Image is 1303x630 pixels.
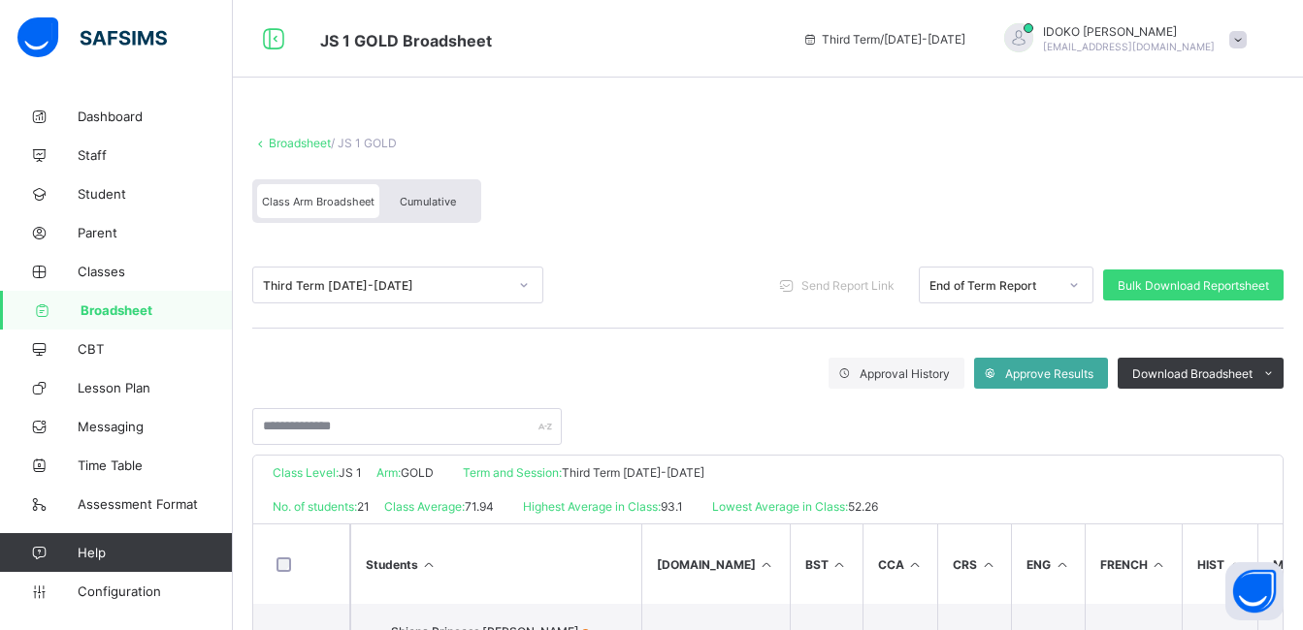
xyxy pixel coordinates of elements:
img: safsims [17,17,167,58]
span: Parent [78,225,233,240]
span: 93.1 [661,499,683,514]
span: Time Table [78,457,233,473]
th: CCA [863,524,938,604]
i: Sort in Ascending Order [831,557,848,572]
span: Configuration [78,583,232,599]
span: 71.94 [465,499,494,514]
span: Class Average: [384,499,465,514]
span: GOLD [401,465,434,480]
span: Highest Average in Class: [523,499,661,514]
th: BST [790,524,863,604]
span: Classes [78,264,233,279]
button: Open asap [1225,562,1284,620]
span: Class Level: [273,465,339,480]
i: Sort Ascending [421,557,438,572]
span: Bulk Download Reportsheet [1118,278,1269,293]
span: Broadsheet [81,302,233,318]
th: [DOMAIN_NAME] [641,524,790,604]
div: Third Term [DATE]-[DATE] [263,278,507,293]
span: Approve Results [1005,366,1093,381]
span: Messaging [78,419,233,434]
div: IDOKOGLORIA [985,23,1256,55]
i: Sort in Ascending Order [1151,557,1167,572]
span: [EMAIL_ADDRESS][DOMAIN_NAME] [1043,41,1215,52]
span: Help [78,545,232,560]
span: Term and Session: [463,465,562,480]
i: Sort in Ascending Order [1054,557,1070,572]
span: 21 [357,499,370,514]
span: session/term information [802,32,965,47]
span: Class Arm Broadsheet [262,195,375,208]
a: Broadsheet [269,136,331,150]
th: Students [350,524,641,604]
i: Sort in Ascending Order [907,557,924,572]
th: HIST [1182,524,1258,604]
span: Class Arm Broadsheet [320,31,492,50]
th: CRS [937,524,1011,604]
span: Arm: [376,465,401,480]
span: Lowest Average in Class: [712,499,848,514]
div: End of Term Report [929,278,1058,293]
span: Student [78,186,233,202]
span: Third Term [DATE]-[DATE] [562,465,704,480]
span: JS 1 [339,465,362,480]
i: Sort in Ascending Order [1227,557,1244,572]
span: No. of students: [273,499,357,514]
i: Sort in Ascending Order [759,557,775,572]
span: Send Report Link [801,278,895,293]
span: Download Broadsheet [1132,366,1253,381]
span: Staff [78,147,233,163]
span: IDOKO [PERSON_NAME] [1043,24,1215,39]
span: Lesson Plan [78,380,233,395]
span: 52.26 [848,499,878,514]
span: CBT [78,341,233,357]
span: / JS 1 GOLD [331,136,397,150]
span: Approval History [860,366,950,381]
span: Cumulative [400,195,456,208]
th: ENG [1011,524,1085,604]
i: Sort in Ascending Order [980,557,996,572]
th: FRENCH [1085,524,1182,604]
span: Dashboard [78,109,233,124]
span: Assessment Format [78,496,233,512]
